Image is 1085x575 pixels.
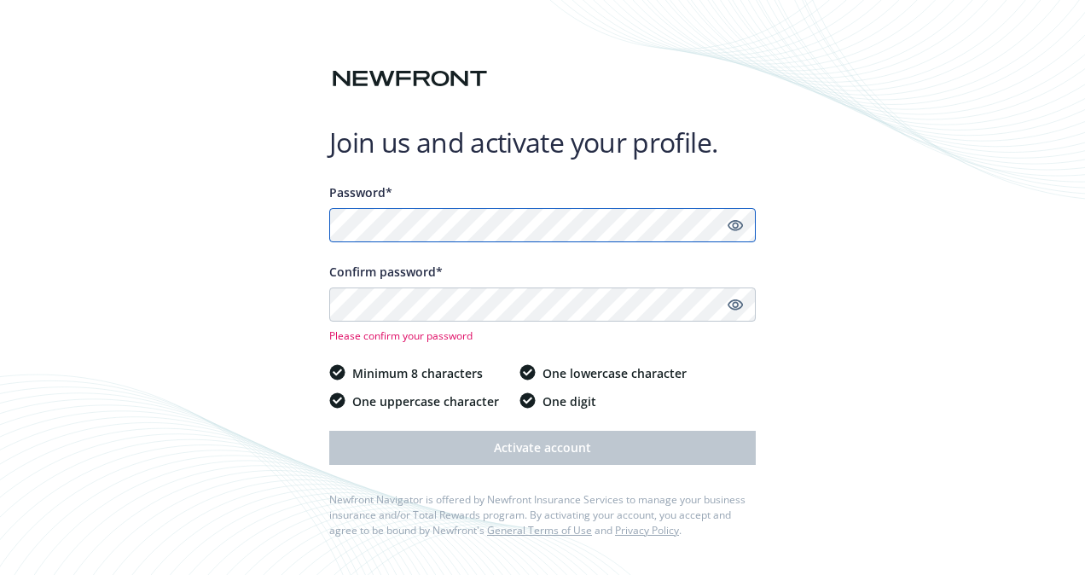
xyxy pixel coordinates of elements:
a: Privacy Policy [615,523,679,537]
span: Confirm password* [329,264,443,280]
a: Show password [725,215,746,235]
div: Newfront Navigator is offered by Newfront Insurance Services to manage your business insurance an... [329,492,756,538]
span: One digit [542,392,596,410]
span: Activate account [494,439,591,456]
h1: Join us and activate your profile. [329,125,756,160]
input: Enter a unique password... [329,208,756,242]
span: Minimum 8 characters [352,364,483,382]
span: Password* [329,184,392,200]
a: General Terms of Use [487,523,592,537]
span: One lowercase character [542,364,687,382]
img: Newfront logo [329,64,490,94]
a: Show password [725,294,746,315]
button: Activate account [329,431,756,465]
input: Confirm your unique password... [329,287,756,322]
span: One uppercase character [352,392,499,410]
span: Please confirm your password [329,328,756,343]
